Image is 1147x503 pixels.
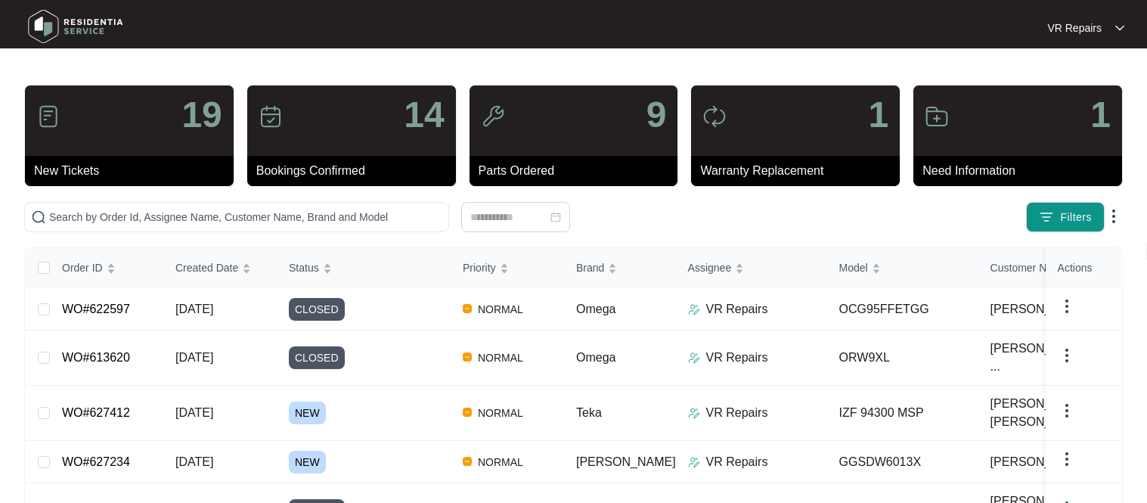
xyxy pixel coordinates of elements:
p: Bookings Confirmed [256,162,456,180]
p: 1 [868,97,888,133]
span: [DATE] [175,303,213,315]
span: Priority [463,259,496,276]
input: Search by Order Id, Assignee Name, Customer Name, Brand and Model [49,209,442,225]
img: residentia service logo [23,4,129,49]
img: Vercel Logo [463,457,472,466]
p: VR Repairs [706,300,768,318]
img: dropdown arrow [1105,207,1123,225]
img: search-icon [31,210,46,225]
span: NORMAL [472,404,529,422]
span: [PERSON_NAME] - ... [990,340,1110,376]
img: dropdown arrow [1058,346,1076,365]
th: Status [277,248,451,288]
span: Filters [1060,210,1092,225]
span: Status [289,259,319,276]
span: [PERSON_NAME] [PERSON_NAME].. [990,395,1110,431]
th: Model [827,248,978,288]
img: dropdown arrow [1115,24,1124,32]
img: dropdown arrow [1058,297,1076,315]
img: filter icon [1039,210,1054,225]
span: NORMAL [472,300,529,318]
span: [DATE] [175,455,213,468]
span: Customer Name [990,259,1068,276]
th: Assignee [676,248,827,288]
span: [PERSON_NAME] [990,453,1090,471]
td: GGSDW6013X [827,441,978,483]
th: Actions [1046,248,1121,288]
img: icon [36,104,60,129]
a: WO#627412 [62,406,130,419]
th: Order ID [50,248,163,288]
span: Omega [576,303,615,315]
img: icon [702,104,727,129]
span: [DATE] [175,351,213,364]
img: Vercel Logo [463,408,472,417]
p: VR Repairs [706,404,768,422]
p: Warranty Replacement [700,162,900,180]
img: Assigner Icon [688,456,700,468]
th: Priority [451,248,564,288]
p: 19 [181,97,222,133]
span: [PERSON_NAME] [576,455,676,468]
img: Vercel Logo [463,304,472,313]
span: Brand [576,259,604,276]
span: [DATE] [175,406,213,419]
span: Assignee [688,259,732,276]
span: NEW [289,402,326,424]
th: Customer Name [978,248,1130,288]
p: New Tickets [34,162,234,180]
p: VR Repairs [706,453,768,471]
img: Assigner Icon [688,407,700,419]
img: dropdown arrow [1058,402,1076,420]
img: Assigner Icon [688,352,700,364]
a: WO#622597 [62,303,130,315]
span: CLOSED [289,298,345,321]
span: Created Date [175,259,238,276]
td: OCG95FFETGG [827,288,978,331]
span: NEW [289,451,326,474]
img: icon [259,104,283,129]
th: Brand [564,248,676,288]
span: NORMAL [472,453,529,471]
p: Need Information [922,162,1122,180]
span: NORMAL [472,349,529,367]
img: dropdown arrow [1058,450,1076,468]
span: Teka [576,406,602,419]
td: ORW9XL [827,331,978,386]
img: icon [481,104,505,129]
img: Vercel Logo [463,352,472,362]
span: [PERSON_NAME]... [990,300,1100,318]
span: Omega [576,351,615,364]
th: Created Date [163,248,277,288]
span: Model [839,259,868,276]
a: WO#627234 [62,455,130,468]
button: filter iconFilters [1026,202,1105,232]
p: 14 [404,97,444,133]
p: Parts Ordered [479,162,678,180]
a: WO#613620 [62,351,130,364]
img: Assigner Icon [688,303,700,315]
p: 1 [1090,97,1111,133]
p: VR Repairs [706,349,768,367]
p: VR Repairs [1047,20,1102,36]
span: CLOSED [289,346,345,369]
td: IZF 94300 MSP [827,386,978,441]
span: Order ID [62,259,103,276]
img: icon [925,104,949,129]
p: 9 [646,97,667,133]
